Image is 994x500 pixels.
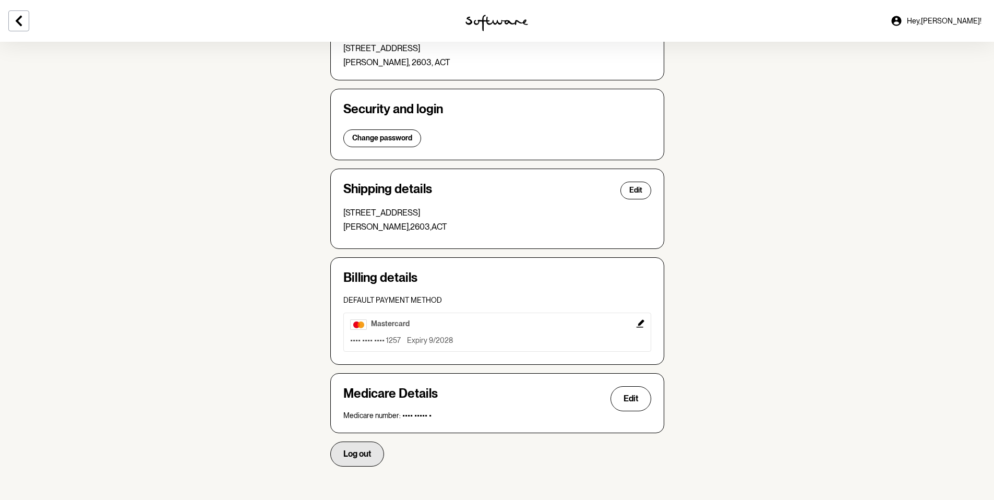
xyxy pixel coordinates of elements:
p: [PERSON_NAME], 2603, ACT [343,57,651,67]
p: [STREET_ADDRESS] [343,208,651,218]
p: Expiry 9/2028 [407,336,453,345]
button: Change password [343,129,421,147]
p: [PERSON_NAME] , 2603 , ACT [343,222,651,232]
span: Log out [343,449,371,459]
span: Edit [624,394,638,403]
span: Hey, [PERSON_NAME] ! [907,17,981,26]
button: Log out [330,442,384,467]
button: Edit [343,313,651,352]
button: Edit [610,386,651,411]
span: mastercard [371,319,410,328]
h4: Security and login [343,102,651,117]
a: Hey,[PERSON_NAME]! [884,8,988,33]
h4: Shipping details [343,182,432,199]
button: Edit [620,182,651,199]
img: software logo [465,15,528,31]
p: Medicare number: •••• ••••• • [343,411,651,420]
span: Default payment method [343,296,442,304]
h4: Billing details [343,270,651,285]
span: Edit [629,186,642,195]
img: mastercard.2d2867b1b222a5e6c6da.webp [350,319,367,330]
span: Change password [352,134,412,142]
p: •••• •••• •••• 1257 [350,336,401,345]
p: [STREET_ADDRESS] [343,43,651,53]
h4: Medicare Details [343,386,438,411]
